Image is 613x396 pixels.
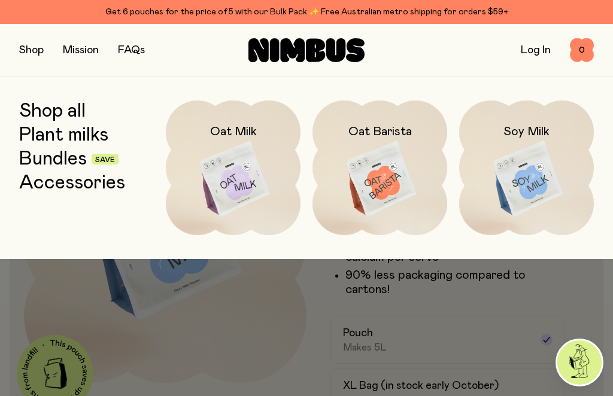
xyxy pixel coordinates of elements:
[19,172,125,194] a: Accessories
[19,124,108,146] a: Plant milks
[19,5,594,19] div: Get 6 pouches for the price of 5 with our Bulk Pack ✨ Free Australian metro shipping for orders $59+
[118,45,145,56] a: FAQs
[459,100,594,235] a: Soy Milk
[210,124,257,139] h2: Oat Milk
[63,45,99,56] a: Mission
[19,100,86,122] a: Shop all
[503,124,550,139] h2: Soy Milk
[570,38,594,62] button: 0
[348,124,412,139] h2: Oat Barista
[166,100,301,235] a: Oat Milk
[19,148,87,170] a: Bundles
[312,100,447,235] a: Oat Barista
[557,340,602,385] img: agent
[521,45,551,56] a: Log In
[95,156,115,163] span: Save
